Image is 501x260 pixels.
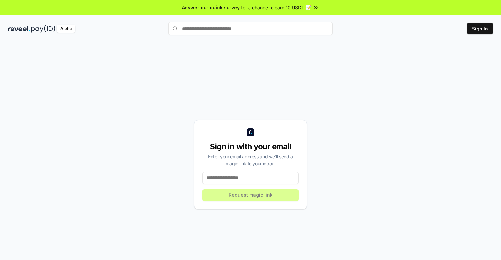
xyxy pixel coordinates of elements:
[182,4,240,11] span: Answer our quick survey
[467,23,493,34] button: Sign In
[241,4,311,11] span: for a chance to earn 10 USDT 📝
[8,25,30,33] img: reveel_dark
[202,153,299,167] div: Enter your email address and we’ll send a magic link to your inbox.
[202,141,299,152] div: Sign in with your email
[31,25,55,33] img: pay_id
[247,128,254,136] img: logo_small
[57,25,75,33] div: Alpha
